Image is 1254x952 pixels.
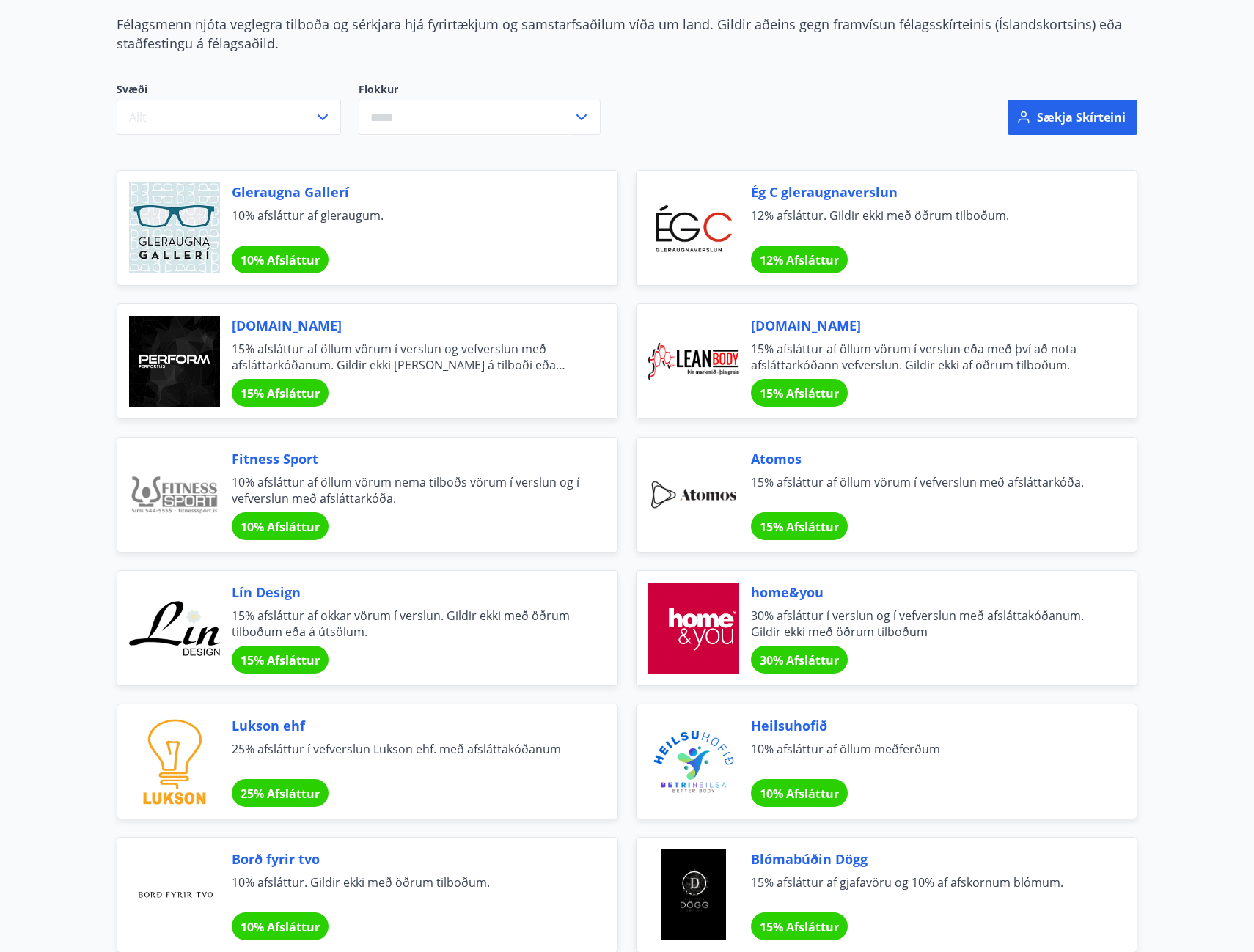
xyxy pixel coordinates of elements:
span: Lín Design [232,583,582,602]
span: 10% Afsláttur [241,919,320,935]
span: 10% afsláttur af gleraugum. [232,207,582,240]
span: 15% afsláttur af öllum vörum í verslun eða með því að nota afsláttarkóðann vefverslun. Gildir ekk... [751,341,1101,373]
span: 10% afsláttur af öllum vörum nema tilboðs vörum í verslun og í vefverslun með afsláttarkóða. [232,474,582,506]
span: Félagsmenn njóta veglegra tilboða og sérkjara hjá fyrirtækjum og samstarfsaðilum víða um land. Gi... [117,15,1122,52]
label: Flokkur [359,82,601,97]
span: 15% afsláttur af öllum vörum í vefverslun með afsláttarkóða. [751,474,1101,506]
span: Atomos [751,449,1101,468]
span: Borð fyrir tvo [232,849,582,868]
span: 25% afsláttur í vefverslun Lukson ehf. með afsláttakóðanum [232,741,582,773]
span: 10% afsláttur. Gildir ekki með öðrum tilboðum. [232,874,582,907]
span: Lukson ehf [232,716,582,735]
span: 10% Afsláttur [241,519,320,535]
span: 15% Afsláttur [760,519,839,535]
button: Allt [117,100,341,135]
span: [DOMAIN_NAME] [751,316,1101,335]
span: 10% Afsláttur [241,252,320,268]
span: 25% Afsláttur [241,786,320,802]
span: 12% Afsláttur [760,252,839,268]
span: [DOMAIN_NAME] [232,316,582,335]
span: 15% afsláttur af öllum vörum í verslun og vefverslun með afsláttarkóðanum. Gildir ekki [PERSON_NA... [232,341,582,373]
span: 15% Afsláttur [760,385,839,402]
span: home&you [751,583,1101,602]
span: Blómabúðin Dögg [751,849,1101,868]
span: Fitness Sport [232,449,582,468]
span: 10% Afsláttur [760,786,839,802]
span: Allt [129,109,147,125]
span: 15% Afsláttur [241,652,320,668]
span: 15% Afsláttur [760,919,839,935]
span: 12% afsláttur. Gildir ekki með öðrum tilboðum. [751,207,1101,240]
span: 15% Afsláttur [241,385,320,402]
span: Heilsuhofið [751,716,1101,735]
span: 15% afsláttur af gjafavöru og 10% af afskornum blómum. [751,874,1101,907]
span: 30% Afsláttur [760,652,839,668]
span: 15% afsláttur af okkar vörum í verslun. Gildir ekki með öðrum tilboðum eða á útsölum. [232,608,582,640]
span: 30% afsláttur í verslun og í vefverslun með afsláttakóðanum. Gildir ekki með öðrum tilboðum [751,608,1101,640]
span: Svæði [117,82,341,100]
span: Gleraugna Gallerí [232,182,582,202]
span: 10% afsláttur af öllum meðferðum [751,741,1101,773]
span: Ég C gleraugnaverslun [751,182,1101,202]
button: Sækja skírteini [1008,100,1137,135]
